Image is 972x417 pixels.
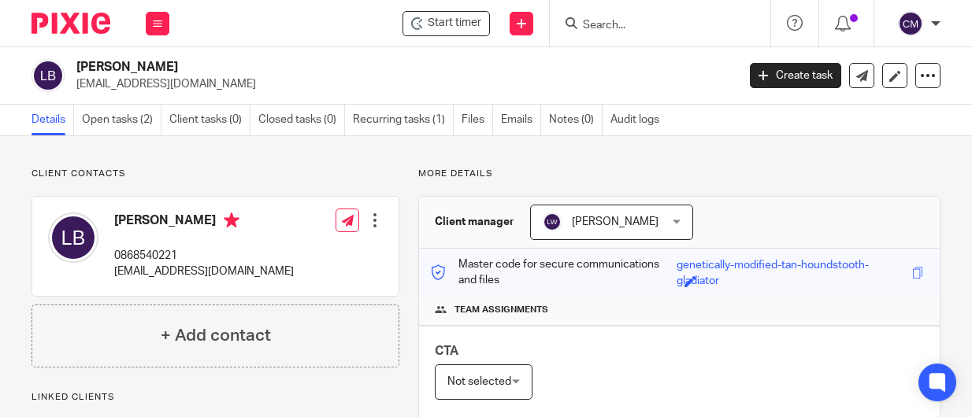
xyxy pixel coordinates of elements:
img: svg%3E [543,212,562,231]
p: 0868540221 [114,248,294,264]
a: Client tasks (0) [169,105,250,135]
i: Primary [224,212,239,228]
a: Open tasks (2) [82,105,161,135]
a: Create task [750,63,841,88]
input: Search [581,19,723,33]
h4: + Add contact [161,323,271,348]
p: Client contacts [32,168,399,180]
a: Notes (0) [549,105,603,135]
p: Master code for secure communications and files [431,256,677,289]
span: [PERSON_NAME] [572,216,659,227]
a: Emails [501,105,541,135]
img: Pixie [32,13,110,34]
p: [EMAIL_ADDRESS][DOMAIN_NAME] [76,76,726,92]
img: svg%3E [32,59,65,92]
p: [EMAIL_ADDRESS][DOMAIN_NAME] [114,264,294,279]
div: Luisa Bove [403,11,490,36]
p: More details [418,168,940,180]
span: Start timer [428,15,481,31]
img: svg%3E [898,11,923,36]
h3: Client manager [435,214,514,230]
span: Team assignments [454,304,548,316]
a: Files [462,105,493,135]
a: Audit logs [610,105,667,135]
a: Closed tasks (0) [258,105,345,135]
span: Not selected [447,376,511,387]
p: Linked clients [32,391,399,404]
a: Details [32,105,74,135]
a: Recurring tasks (1) [353,105,454,135]
h2: [PERSON_NAME] [76,59,596,76]
img: svg%3E [48,212,98,263]
span: CTA [435,345,458,357]
h4: [PERSON_NAME] [114,212,294,232]
div: genetically-modified-tan-houndstooth-gladiator [677,257,908,275]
